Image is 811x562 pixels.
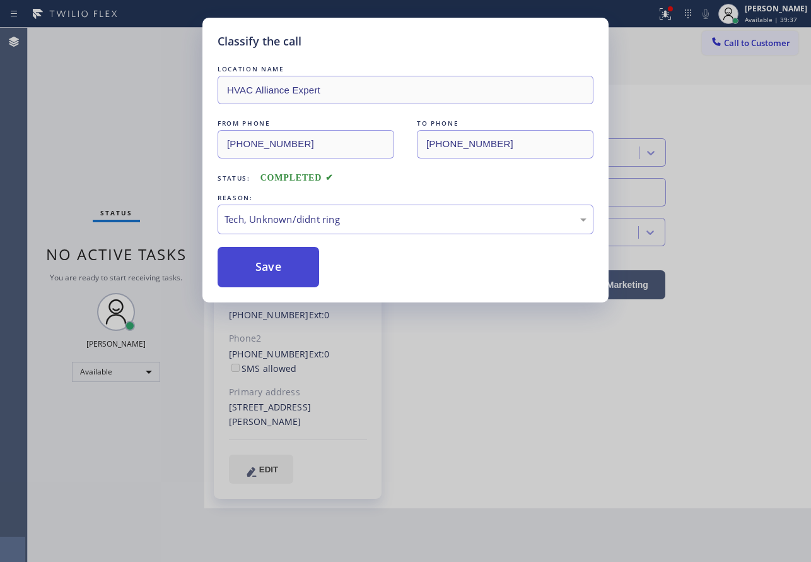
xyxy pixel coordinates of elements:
[218,247,319,287] button: Save
[218,33,301,50] h5: Classify the call
[417,130,593,158] input: To phone
[218,174,250,182] span: Status:
[218,191,593,205] div: REASON:
[260,173,334,182] span: COMPLETED
[225,212,586,227] div: Tech, Unknown/didnt ring
[218,117,394,130] div: FROM PHONE
[218,63,593,76] div: LOCATION NAME
[417,117,593,130] div: TO PHONE
[218,130,394,158] input: From phone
